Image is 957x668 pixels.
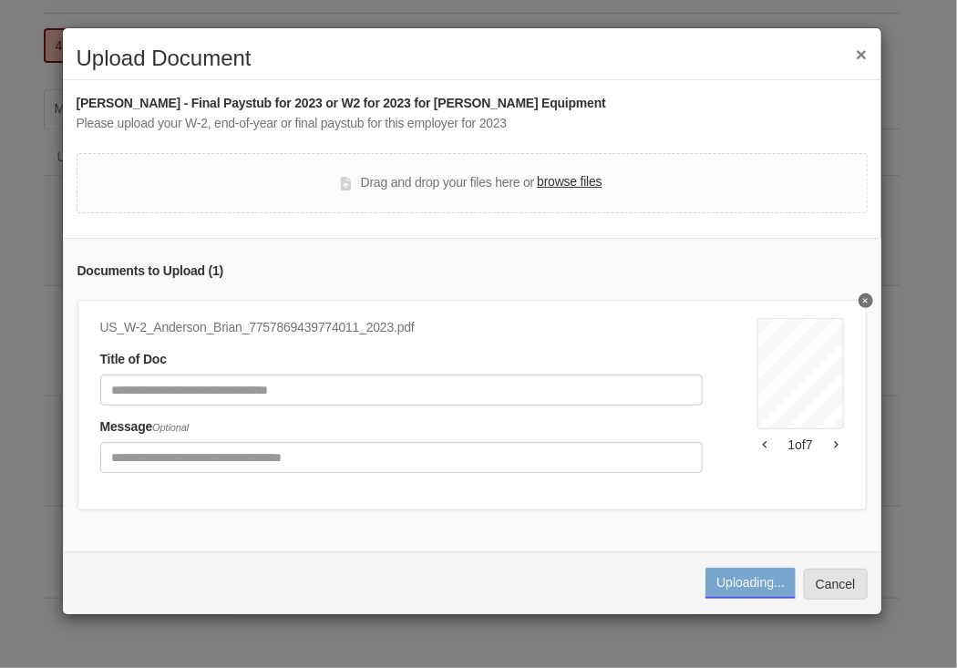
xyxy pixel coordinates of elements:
[77,114,868,134] div: Please upload your W-2, end-of-year or final paystub for this employer for 2023
[856,45,867,64] button: ×
[537,172,602,192] label: browse files
[152,422,189,433] span: Optional
[100,350,167,370] label: Title of Doc
[716,573,785,591] div: Uploading...
[100,442,703,473] input: Include any comments on this document
[100,375,703,406] input: Document Title
[341,172,602,194] div: Drag and drop your files here or
[859,293,873,308] button: Delete undefined
[100,417,190,437] label: Message
[804,569,868,600] button: Cancel
[100,318,703,338] div: US_W-2_Anderson_Brian_7757869439774011_2023.pdf
[757,436,844,454] div: 1 of 7
[77,262,867,282] div: Documents to Upload ( 1 )
[77,94,868,114] div: [PERSON_NAME] - Final Paystub for 2023 or W2 for 2023 for [PERSON_NAME] Equipment
[77,46,868,70] h2: Upload Document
